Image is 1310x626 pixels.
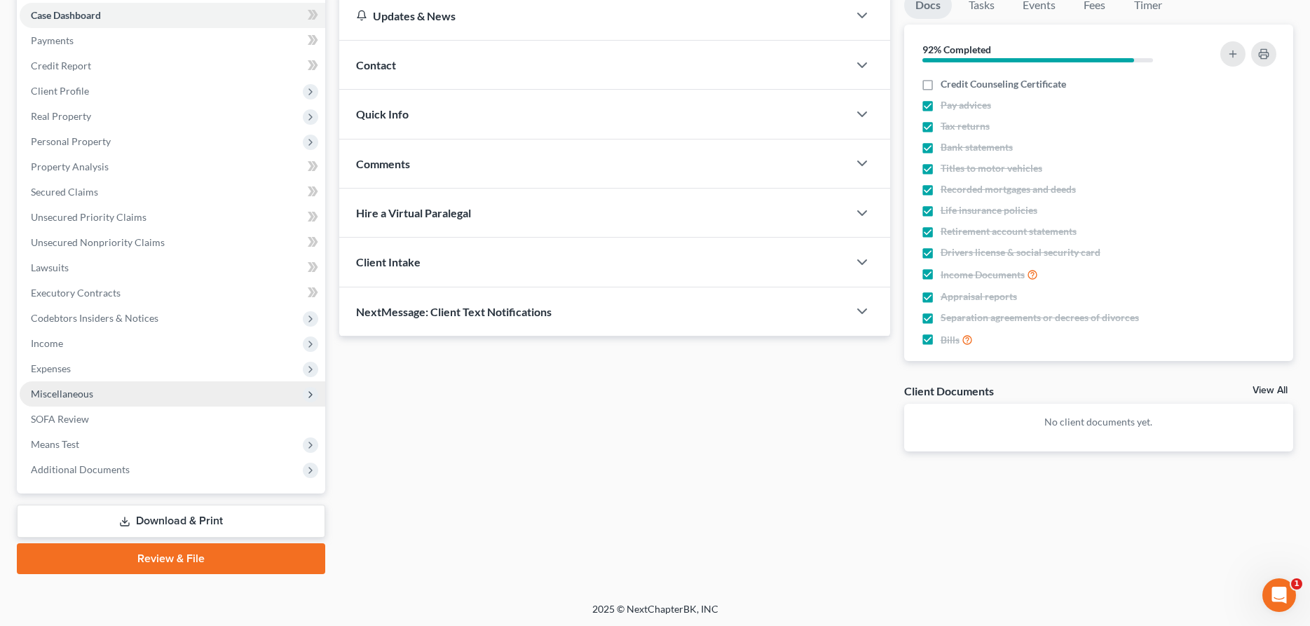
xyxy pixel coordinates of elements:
span: Income Documents [941,268,1025,282]
a: Case Dashboard [20,3,325,28]
a: Executory Contracts [20,280,325,306]
span: Recorded mortgages and deeds [941,182,1076,196]
span: Contact [356,58,396,72]
span: Unsecured Priority Claims [31,211,146,223]
span: Real Property [31,110,91,122]
a: View All [1253,386,1288,395]
span: Comments [356,157,410,170]
span: Drivers license & social security card [941,245,1100,259]
a: Property Analysis [20,154,325,179]
span: Income [31,337,63,349]
a: Download & Print [17,505,325,538]
span: Credit Counseling Certificate [941,77,1066,91]
a: Review & File [17,543,325,574]
span: Case Dashboard [31,9,101,21]
span: Bills [941,333,960,347]
iframe: Intercom live chat [1262,578,1296,612]
span: NextMessage: Client Text Notifications [356,305,552,318]
span: Credit Report [31,60,91,72]
strong: 92% Completed [922,43,991,55]
span: Quick Info [356,107,409,121]
span: Means Test [31,438,79,450]
span: Lawsuits [31,261,69,273]
span: Appraisal reports [941,290,1017,304]
a: Unsecured Nonpriority Claims [20,230,325,255]
span: Life insurance policies [941,203,1037,217]
p: No client documents yet. [915,415,1282,429]
div: Client Documents [904,383,994,398]
span: Additional Documents [31,463,130,475]
span: Titles to motor vehicles [941,161,1042,175]
span: Property Analysis [31,161,109,172]
span: Executory Contracts [31,287,121,299]
span: Hire a Virtual Paralegal [356,206,471,219]
a: Unsecured Priority Claims [20,205,325,230]
span: Bank statements [941,140,1013,154]
span: Expenses [31,362,71,374]
a: Lawsuits [20,255,325,280]
span: Codebtors Insiders & Notices [31,312,158,324]
span: Pay advices [941,98,991,112]
a: SOFA Review [20,407,325,432]
span: Retirement account statements [941,224,1077,238]
div: Updates & News [356,8,831,23]
span: Separation agreements or decrees of divorces [941,311,1139,325]
a: Credit Report [20,53,325,79]
a: Payments [20,28,325,53]
span: Unsecured Nonpriority Claims [31,236,165,248]
span: Personal Property [31,135,111,147]
span: Secured Claims [31,186,98,198]
span: 1 [1291,578,1302,590]
span: Tax returns [941,119,990,133]
span: Payments [31,34,74,46]
span: Client Intake [356,255,421,268]
span: Miscellaneous [31,388,93,400]
a: Secured Claims [20,179,325,205]
span: SOFA Review [31,413,89,425]
span: Client Profile [31,85,89,97]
